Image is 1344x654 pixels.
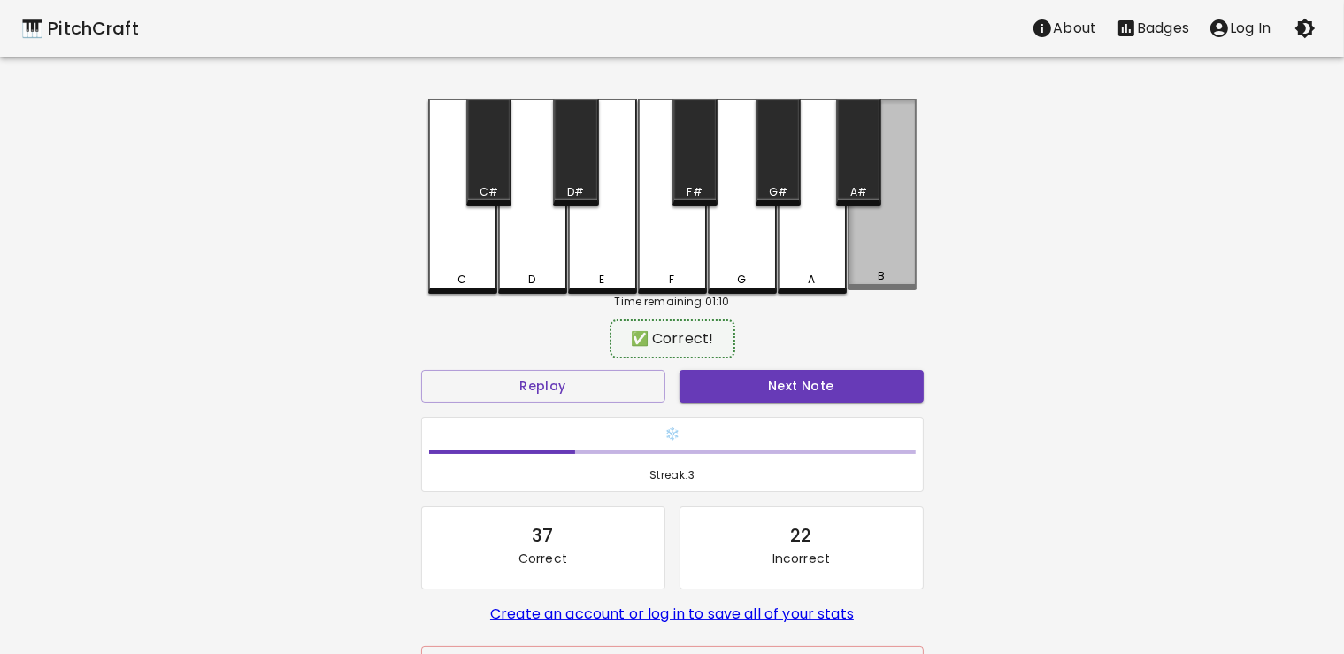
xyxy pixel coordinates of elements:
[1230,18,1271,39] p: Log In
[878,268,885,284] div: B
[518,550,567,567] p: Correct
[1199,11,1280,46] button: account of current user
[618,328,726,350] div: ✅ Correct!
[490,604,854,624] a: Create an account or log in to save all of your stats
[1106,11,1199,46] button: Stats
[850,184,867,200] div: A#
[480,184,498,200] div: C#
[528,272,535,288] div: D
[421,370,665,403] button: Replay
[532,521,553,550] div: 37
[1022,11,1106,46] button: About
[457,272,466,288] div: C
[1137,18,1189,39] p: Badges
[737,272,746,288] div: G
[567,184,584,200] div: D#
[808,272,815,288] div: A
[680,370,924,403] button: Next Note
[599,272,604,288] div: E
[21,14,139,42] a: 🎹 PitchCraft
[772,550,830,567] p: Incorrect
[1053,18,1096,39] p: About
[429,466,916,484] span: Streak: 3
[769,184,787,200] div: G#
[669,272,674,288] div: F
[429,425,916,444] h6: ❄️
[428,294,917,310] div: Time remaining: 01:10
[687,184,702,200] div: F#
[790,521,811,550] div: 22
